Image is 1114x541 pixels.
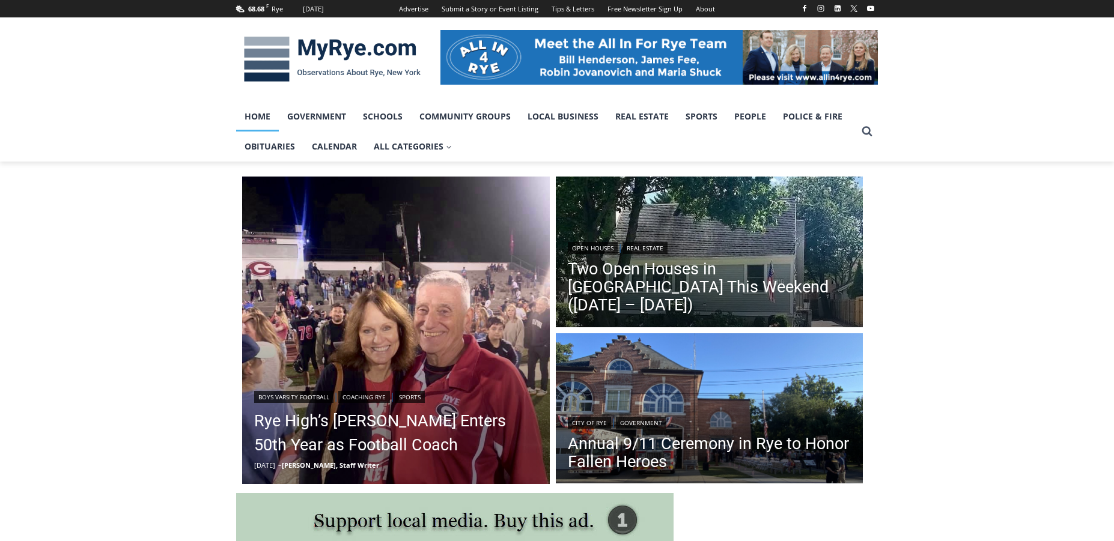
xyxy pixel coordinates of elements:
[519,101,607,131] a: Local Business
[440,30,878,84] img: All in for Rye
[775,101,851,131] a: Police & Fire
[411,101,519,131] a: Community Groups
[556,177,863,330] a: Read More Two Open Houses in Rye This Weekend (September 6 – 7)
[236,131,303,162] a: Obituaries
[568,260,851,314] a: Two Open Houses in [GEOGRAPHIC_DATA] This Weekend ([DATE] – [DATE])
[282,461,379,470] a: [PERSON_NAME], Staff Writer
[254,461,275,470] time: [DATE]
[863,1,878,16] a: YouTube
[236,28,428,91] img: MyRye.com
[568,417,611,429] a: City of Rye
[568,435,851,471] a: Annual 9/11 Ceremony in Rye to Honor Fallen Heroes
[814,1,828,16] a: Instagram
[279,101,355,131] a: Government
[616,417,666,429] a: Government
[278,461,282,470] span: –
[248,4,264,13] span: 68.68
[568,240,851,254] div: |
[556,333,863,487] img: (PHOTO: The City of Rye 9-11 ceremony on Wednesday, September 11, 2024. It was the 23rd anniversa...
[568,414,851,429] div: |
[254,409,538,457] a: Rye High’s [PERSON_NAME] Enters 50th Year as Football Coach
[847,1,861,16] a: X
[254,388,538,403] div: | |
[556,333,863,487] a: Read More Annual 9/11 Ceremony in Rye to Honor Fallen Heroes
[622,242,668,254] a: Real Estate
[242,177,550,484] a: Read More Rye High’s Dino Garr Enters 50th Year as Football Coach
[607,101,677,131] a: Real Estate
[830,1,845,16] a: Linkedin
[677,101,726,131] a: Sports
[338,391,390,403] a: Coaching Rye
[365,131,460,162] a: All Categories
[568,242,618,254] a: Open Houses
[266,2,269,9] span: F
[726,101,775,131] a: People
[374,140,452,153] span: All Categories
[303,131,365,162] a: Calendar
[236,101,279,131] a: Home
[236,101,856,162] nav: Primary Navigation
[797,1,812,16] a: Facebook
[303,4,324,14] div: [DATE]
[556,177,863,330] img: 134-136 Dearborn Avenue
[856,121,878,142] button: View Search Form
[254,391,333,403] a: Boys Varsity Football
[242,177,550,484] img: (PHOTO: Garr and his wife Cathy on the field at Rye High School's Nugent Stadium.)
[395,391,425,403] a: Sports
[355,101,411,131] a: Schools
[272,4,283,14] div: Rye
